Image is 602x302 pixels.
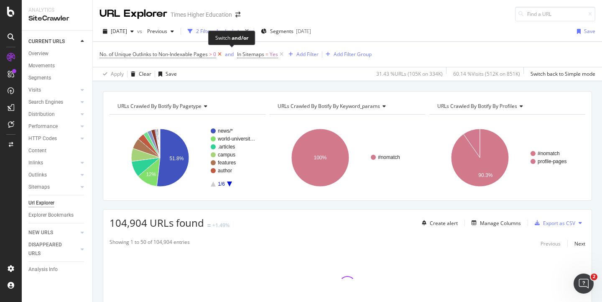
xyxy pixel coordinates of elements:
[218,181,225,187] text: 1/6
[28,199,54,207] div: Url Explorer
[479,172,493,178] text: 90.3%
[218,144,235,150] text: .articles
[258,25,314,38] button: Segments[DATE]
[276,100,418,113] h4: URLs Crawled By Botify By keyword_params
[217,136,255,142] text: world-universit…
[28,241,78,258] a: DISAPPEARED URLS
[116,100,258,113] h4: URLs Crawled By Botify By pagetype
[111,70,124,77] div: Apply
[28,110,78,119] a: Distribution
[128,67,151,81] button: Clear
[541,238,561,248] button: Previous
[99,51,208,58] span: No. of Unique Outlinks to Non-Indexable Pages
[28,37,65,46] div: CURRENT URLS
[278,102,380,110] span: URLs Crawled By Botify By keyword_params
[527,67,595,81] button: Switch back to Simple mode
[28,86,78,95] a: Visits
[99,7,167,21] div: URL Explorer
[574,25,595,38] button: Save
[28,265,58,274] div: Analysis Info
[436,100,578,113] h4: URLs Crawled By Botify By profiles
[110,238,190,248] div: Showing 1 to 50 of 104,904 entries
[235,12,240,18] div: arrow-right-arrow-left
[270,28,293,35] span: Segments
[584,28,595,35] div: Save
[453,70,520,77] div: 60.14 % Visits ( 512K on 851K )
[591,274,597,280] span: 2
[28,49,48,58] div: Overview
[146,171,156,177] text: 12%
[169,156,184,161] text: 51.8%
[155,67,177,81] button: Save
[538,151,560,156] text: #nomatch
[144,25,177,38] button: Previous
[218,128,233,134] text: news/*
[265,51,268,58] span: =
[430,220,458,227] div: Create alert
[314,155,327,161] text: 100%
[218,168,232,174] text: author
[574,274,594,294] iframe: Intercom live chat
[270,49,278,60] span: Yes
[225,51,234,58] div: and
[28,49,87,58] a: Overview
[437,102,517,110] span: URLs Crawled By Botify By profiles
[111,28,127,35] span: 2025 Sep. 12th
[237,51,264,58] span: In Sitemaps
[28,159,43,167] div: Inlinks
[218,160,236,166] text: features
[541,240,561,247] div: Previous
[243,27,250,36] div: times
[270,121,423,194] div: A chart.
[28,98,78,107] a: Search Engines
[218,152,235,158] text: campus
[99,67,124,81] button: Apply
[28,98,63,107] div: Search Engines
[285,49,319,59] button: Add Filter
[225,50,234,58] button: and
[212,222,230,229] div: +1.49%
[543,220,575,227] div: Export as CSV
[531,70,595,77] div: Switch back to Simple mode
[296,28,311,35] div: [DATE]
[209,51,212,58] span: >
[28,14,86,23] div: SiteCrawler
[28,211,87,220] a: Explorer Bookmarks
[28,37,78,46] a: CURRENT URLS
[110,121,263,194] svg: A chart.
[28,110,55,119] div: Distribution
[429,121,583,194] svg: A chart.
[28,159,78,167] a: Inlinks
[334,51,372,58] div: Add Filter Group
[28,74,87,82] a: Segments
[28,171,78,179] a: Outlinks
[28,134,57,143] div: HTTP Codes
[28,265,87,274] a: Analysis Info
[171,10,232,19] div: Times Higher Education
[28,122,58,131] div: Performance
[196,28,233,35] div: 2 Filters Applied
[166,70,177,77] div: Save
[531,216,575,230] button: Export as CSV
[538,159,566,164] text: profile-pages
[574,240,585,247] div: Next
[184,25,243,38] button: 2 Filters Applied
[28,228,78,237] a: NEW URLS
[28,74,51,82] div: Segments
[468,218,521,228] button: Manage Columns
[28,134,78,143] a: HTTP Codes
[515,7,595,21] input: Find a URL
[28,171,47,179] div: Outlinks
[28,61,55,70] div: Movements
[117,102,202,110] span: URLs Crawled By Botify By pagetype
[28,199,87,207] a: Url Explorer
[296,51,319,58] div: Add Filter
[137,28,144,35] span: vs
[232,34,248,41] div: and/or
[418,216,458,230] button: Create alert
[322,49,372,59] button: Add Filter Group
[213,49,216,60] span: 0
[28,86,41,95] div: Visits
[28,241,71,258] div: DISAPPEARED URLS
